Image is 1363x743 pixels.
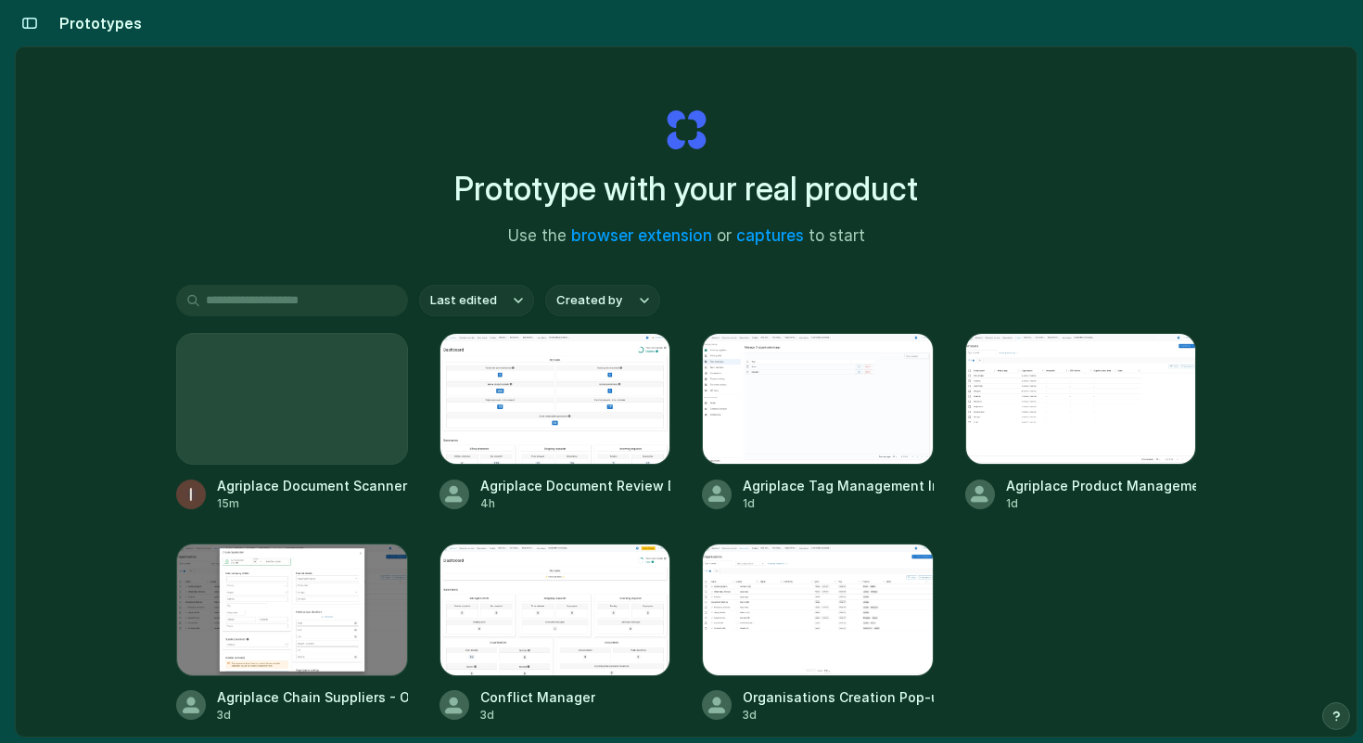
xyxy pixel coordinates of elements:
a: captures [736,226,804,245]
div: Conflict Manager [480,687,595,707]
a: Organisations Creation Pop-up for AgriplaceOrganisations Creation Pop-up for Agriplace3d [702,544,934,723]
a: Agriplace Product Management FlowAgriplace Product Management Flow1d [965,333,1197,512]
div: Agriplace Chain Suppliers - Organization Search [217,687,408,707]
div: Agriplace Tag Management Interface [743,476,934,495]
a: Agriplace Tag Management InterfaceAgriplace Tag Management Interface1d [702,333,934,512]
div: 15m [217,495,408,512]
span: Last edited [430,291,497,310]
div: 1d [743,495,934,512]
div: Organisations Creation Pop-up for Agriplace [743,687,934,707]
a: browser extension [571,226,712,245]
div: 3d [743,707,934,724]
h2: Prototypes [52,12,142,34]
a: Agriplace Chain Suppliers - Organization SearchAgriplace Chain Suppliers - Organization Search3d [176,544,408,723]
span: Use the or to start [508,224,865,249]
a: Agriplace Document Scanner Dashboard15m [176,333,408,512]
button: Created by [545,285,660,316]
a: Agriplace Document Review DashboardAgriplace Document Review Dashboard4h [439,333,671,512]
h1: Prototype with your real product [454,164,918,213]
a: Conflict ManagerConflict Manager3d [439,544,671,723]
div: 4h [480,495,671,512]
button: Last edited [419,285,534,316]
span: Created by [556,291,622,310]
div: Agriplace Product Management Flow [1006,476,1197,495]
div: Agriplace Document Scanner Dashboard [217,476,408,495]
div: 3d [217,707,408,724]
div: 3d [480,707,595,724]
div: 1d [1006,495,1197,512]
div: Agriplace Document Review Dashboard [480,476,671,495]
